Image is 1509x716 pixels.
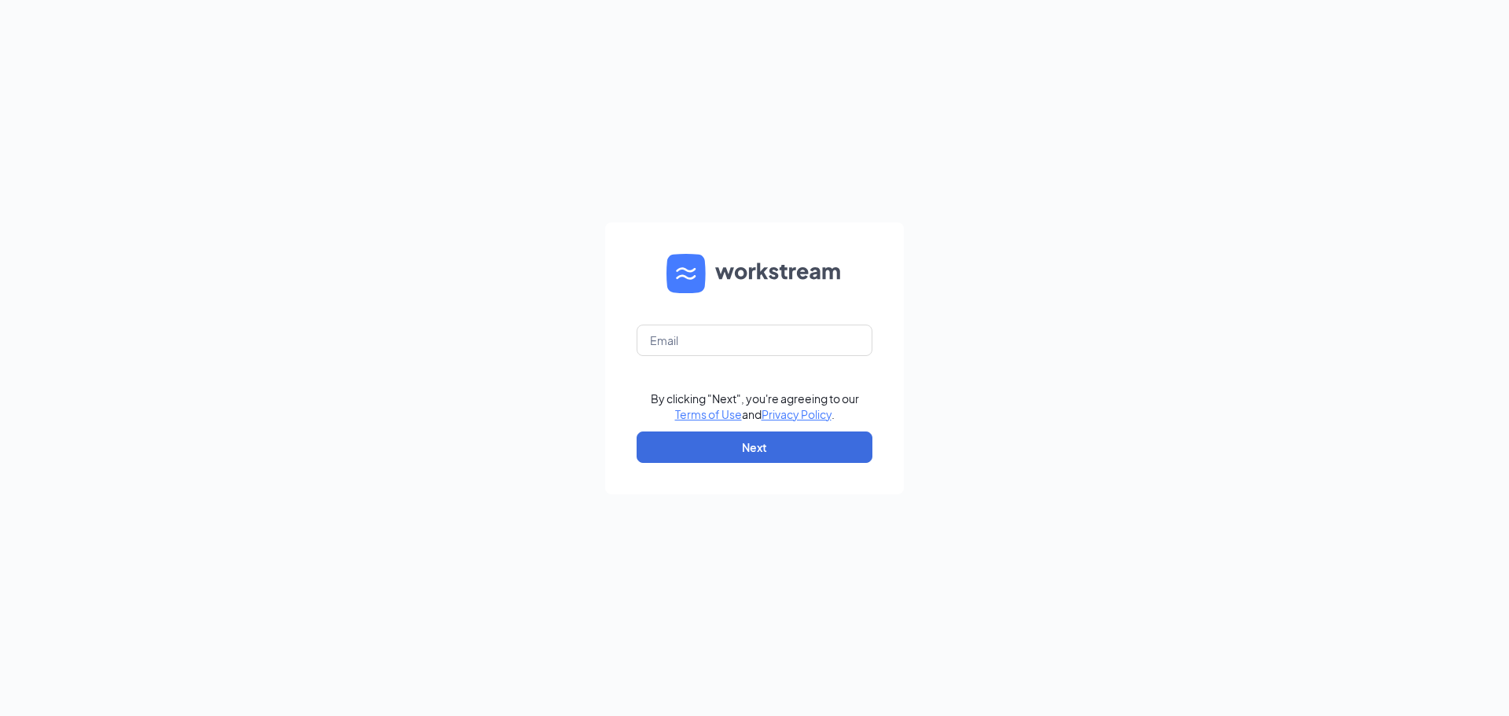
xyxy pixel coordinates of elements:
button: Next [637,431,872,463]
img: WS logo and Workstream text [666,254,843,293]
div: By clicking "Next", you're agreeing to our and . [651,391,859,422]
a: Privacy Policy [762,407,832,421]
input: Email [637,325,872,356]
a: Terms of Use [675,407,742,421]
